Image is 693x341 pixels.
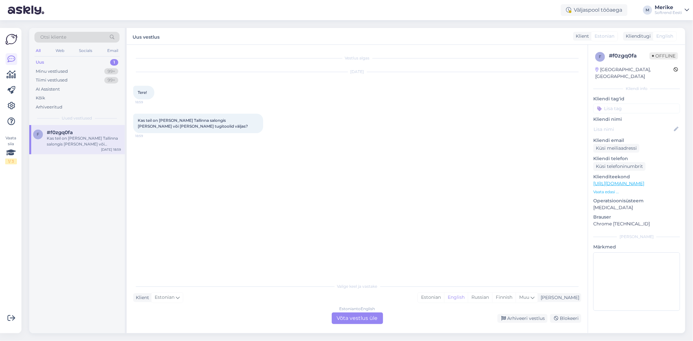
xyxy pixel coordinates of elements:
[593,244,680,250] p: Märkmed
[138,90,147,95] span: Tere!
[593,221,680,227] p: Chrome [TECHNICAL_ID]
[47,135,121,147] div: Kas teil on [PERSON_NAME] Tallinna salongis [PERSON_NAME] või [PERSON_NAME] tugitoolid väljas?
[54,46,66,55] div: Web
[593,116,680,123] p: Kliendi nimi
[155,294,174,301] span: Estonian
[36,68,68,75] div: Minu vestlused
[444,293,468,302] div: English
[573,33,589,40] div: Klient
[593,214,680,221] p: Brauser
[135,100,160,105] span: 18:59
[418,293,444,302] div: Estonian
[47,130,73,135] span: #f0zgq0fa
[623,33,651,40] div: Klienditugi
[593,197,680,204] p: Operatsioonisüsteem
[104,77,118,83] div: 99+
[593,204,680,211] p: [MEDICAL_DATA]
[101,147,121,152] div: [DATE] 18:59
[593,234,680,240] div: [PERSON_NAME]
[649,52,678,59] span: Offline
[595,66,674,80] div: [GEOGRAPHIC_DATA], [GEOGRAPHIC_DATA]
[655,5,689,15] a: MerikeSoftrend Eesti
[519,294,529,300] span: Muu
[5,135,17,164] div: Vaata siia
[599,54,601,59] span: f
[655,10,682,15] div: Softrend Eesti
[5,158,17,164] div: 1 / 3
[593,104,680,113] input: Lisa tag
[593,162,646,171] div: Küsi telefoninumbrit
[36,59,44,66] div: Uus
[643,6,652,15] div: M
[468,293,492,302] div: Russian
[655,5,682,10] div: Merike
[62,115,92,121] span: Uued vestlused
[133,32,160,41] label: Uus vestlus
[104,68,118,75] div: 99+
[34,46,42,55] div: All
[593,86,680,92] div: Kliendi info
[36,77,68,83] div: Tiimi vestlused
[5,33,18,45] img: Askly Logo
[133,55,581,61] div: Vestlus algas
[593,189,680,195] p: Vaata edasi ...
[593,137,680,144] p: Kliendi email
[110,59,118,66] div: 1
[37,132,39,137] span: f
[138,118,248,129] span: Kas teil on [PERSON_NAME] Tallinna salongis [PERSON_NAME] või [PERSON_NAME] tugitoolid väljas?
[36,95,45,101] div: Kõik
[36,86,60,93] div: AI Assistent
[609,52,649,60] div: # f0zgq0fa
[492,293,516,302] div: Finnish
[497,314,547,323] div: Arhiveeri vestlus
[561,4,627,16] div: Väljaspool tööaega
[133,69,581,75] div: [DATE]
[36,104,62,110] div: Arhiveeritud
[135,133,160,138] span: 18:59
[332,312,383,324] div: Võta vestlus üle
[78,46,94,55] div: Socials
[593,144,639,153] div: Küsi meiliaadressi
[595,33,614,40] span: Estonian
[340,306,375,312] div: Estonian to English
[106,46,120,55] div: Email
[593,95,680,102] p: Kliendi tag'id
[133,294,149,301] div: Klient
[593,181,644,186] a: [URL][DOMAIN_NAME]
[593,173,680,180] p: Klienditeekond
[40,34,66,41] span: Otsi kliente
[538,294,579,301] div: [PERSON_NAME]
[593,155,680,162] p: Kliendi telefon
[550,314,581,323] div: Blokeeri
[133,284,581,289] div: Valige keel ja vastake
[594,126,673,133] input: Lisa nimi
[656,33,673,40] span: English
